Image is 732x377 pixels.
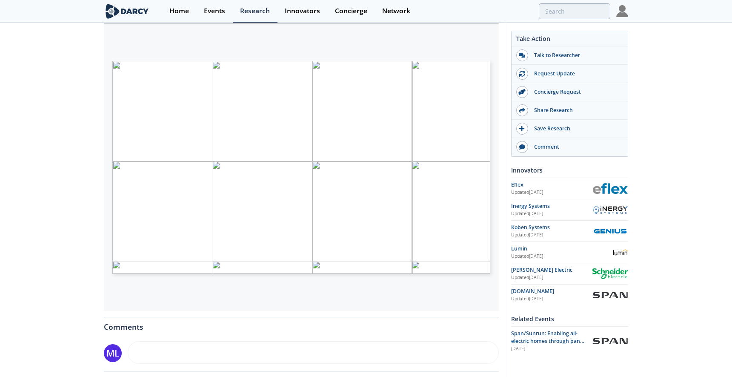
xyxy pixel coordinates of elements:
[511,296,592,302] div: Updated [DATE]
[511,266,592,274] div: [PERSON_NAME] Electric
[528,88,623,96] div: Concierge Request
[511,232,592,239] div: Updated [DATE]
[511,202,592,210] div: Inergy Systems
[511,311,628,326] div: Related Events
[240,8,270,14] div: Research
[592,227,628,235] img: Koben Systems
[511,266,628,281] a: [PERSON_NAME] Electric Updated[DATE] Schneider Electric
[511,245,628,260] a: Lumin Updated[DATE] Lumin
[511,253,613,260] div: Updated [DATE]
[592,183,628,195] img: Eflex
[104,344,122,362] div: ML
[511,330,628,352] a: Span/Sunrun: Enabling all-electric homes through panel upgrades [DATE] Span.io
[104,4,150,19] img: logo-wide.svg
[511,210,592,217] div: Updated [DATE]
[528,143,623,151] div: Comment
[613,245,628,260] img: Lumin
[204,8,225,14] div: Events
[511,181,628,196] a: Eflex Updated[DATE] Eflex
[285,8,320,14] div: Innovators
[511,181,592,189] div: Eflex
[169,8,189,14] div: Home
[539,3,610,19] input: Advanced Search
[511,330,584,353] span: Span/Sunrun: Enabling all-electric homes through panel upgrades
[511,224,592,231] div: Koben Systems
[335,8,367,14] div: Concierge
[511,163,628,178] div: Innovators
[512,34,628,46] div: Take Action
[511,202,628,217] a: Inergy Systems Updated[DATE] Inergy Systems
[528,70,623,78] div: Request Update
[528,125,623,132] div: Save Research
[592,337,628,345] img: Span.io
[616,5,628,17] img: Profile
[511,189,592,196] div: Updated [DATE]
[382,8,410,14] div: Network
[511,274,592,281] div: Updated [DATE]
[511,245,613,253] div: Lumin
[511,288,628,302] a: [DOMAIN_NAME] Updated[DATE] Span.io
[528,52,623,59] div: Talk to Researcher
[592,291,628,299] img: Span.io
[511,224,628,239] a: Koben Systems Updated[DATE] Koben Systems
[592,268,628,279] img: Schneider Electric
[511,345,586,352] div: [DATE]
[528,106,623,114] div: Share Research
[104,317,499,331] div: Comments
[511,288,592,295] div: [DOMAIN_NAME]
[592,205,628,214] img: Inergy Systems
